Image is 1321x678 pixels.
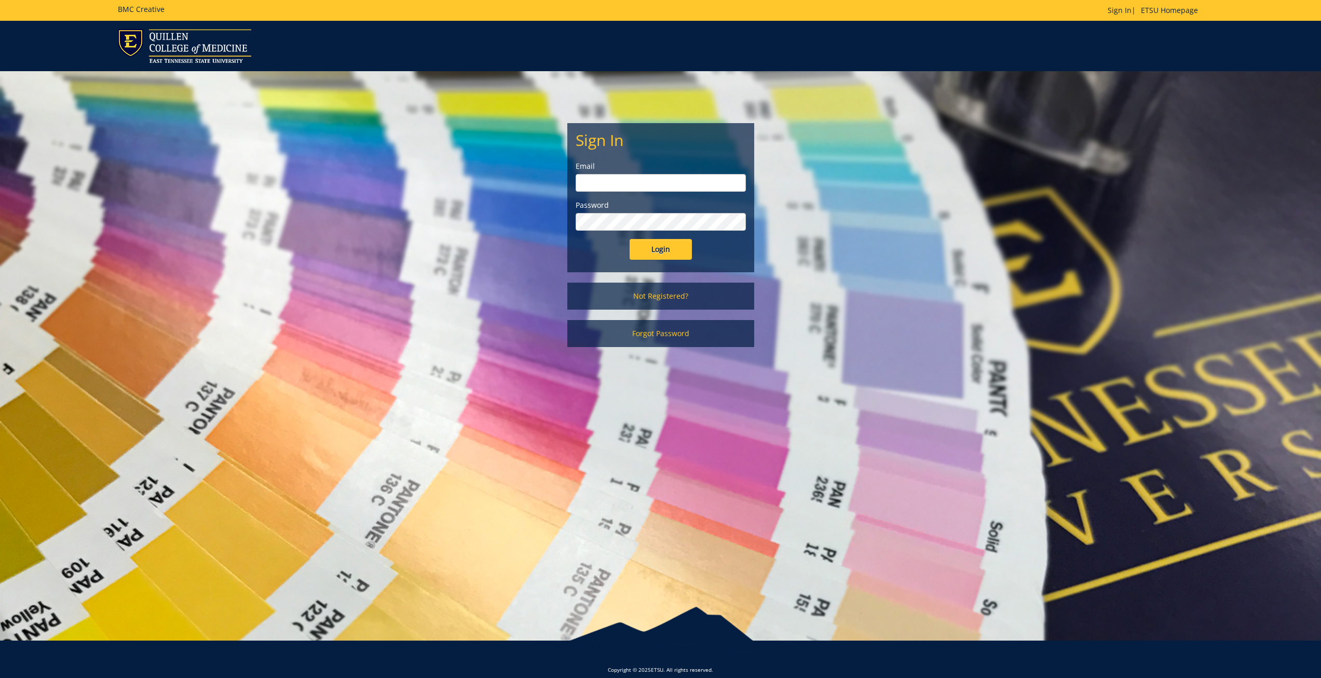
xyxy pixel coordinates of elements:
a: ETSU Homepage [1136,5,1203,15]
p: | [1108,5,1203,16]
a: Not Registered? [567,283,754,310]
a: Sign In [1108,5,1132,15]
h5: BMC Creative [118,5,165,13]
img: ETSU logo [118,29,251,63]
label: Email [576,161,746,171]
a: Forgot Password [567,320,754,347]
a: ETSU [651,666,663,673]
label: Password [576,200,746,210]
input: Login [630,239,692,260]
h2: Sign In [576,131,746,149]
